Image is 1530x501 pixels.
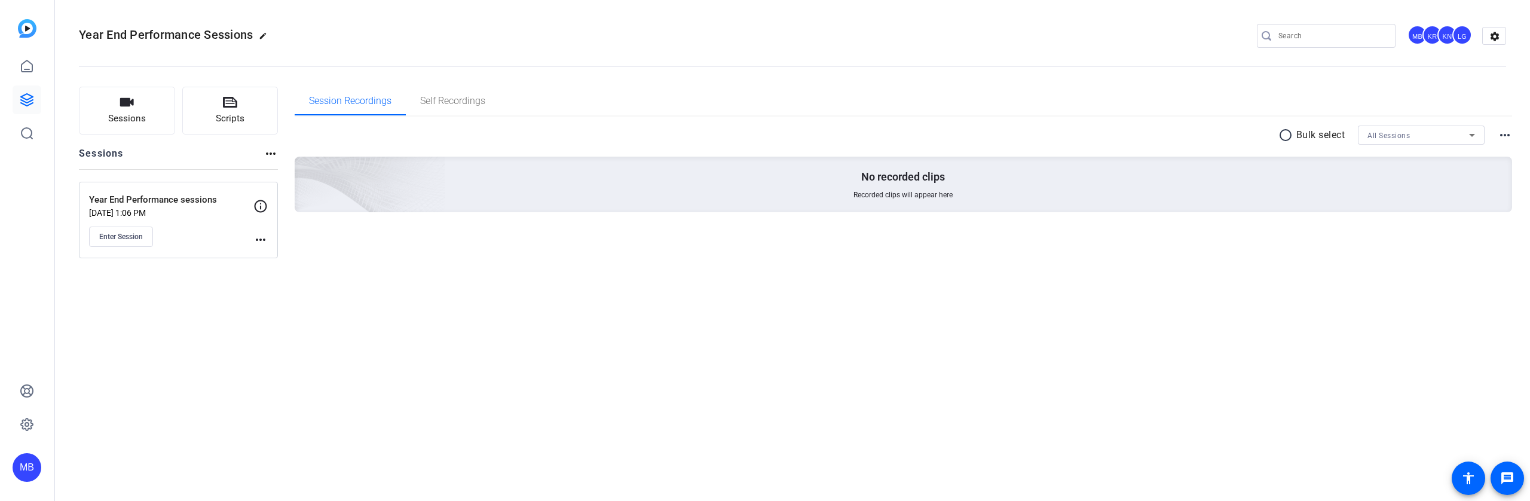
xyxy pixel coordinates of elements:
[1437,25,1458,46] ngx-avatar: Kenny Nicodemus
[79,28,253,42] span: Year End Performance Sessions
[1483,28,1507,45] mat-icon: settings
[1452,25,1472,45] div: LG
[216,112,244,126] span: Scripts
[853,190,953,200] span: Recorded clips will appear here
[1407,25,1427,45] div: MB
[13,453,41,482] div: MB
[108,112,146,126] span: Sessions
[79,146,124,169] h2: Sessions
[182,87,279,135] button: Scripts
[1437,25,1457,45] div: KN
[1452,25,1473,46] ngx-avatar: Lou Garinga
[253,233,268,247] mat-icon: more_horiz
[1278,128,1296,142] mat-icon: radio_button_unchecked
[89,193,253,207] p: Year End Performance sessions
[420,96,485,106] span: Self Recordings
[89,227,153,247] button: Enter Session
[1367,132,1410,140] span: All Sessions
[1500,471,1514,485] mat-icon: message
[1278,29,1386,43] input: Search
[1422,25,1443,46] ngx-avatar: Kaveh Ryndak
[1296,128,1345,142] p: Bulk select
[99,232,143,242] span: Enter Session
[1498,128,1512,142] mat-icon: more_horiz
[161,38,446,298] img: embarkstudio-empty-session.png
[259,32,273,46] mat-icon: edit
[861,170,945,184] p: No recorded clips
[309,96,391,106] span: Session Recordings
[79,87,175,135] button: Sessions
[18,19,36,38] img: blue-gradient.svg
[1407,25,1428,46] ngx-avatar: Michael Barbieri
[1461,471,1476,485] mat-icon: accessibility
[264,146,278,161] mat-icon: more_horiz
[1422,25,1442,45] div: KR
[89,208,253,218] p: [DATE] 1:06 PM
